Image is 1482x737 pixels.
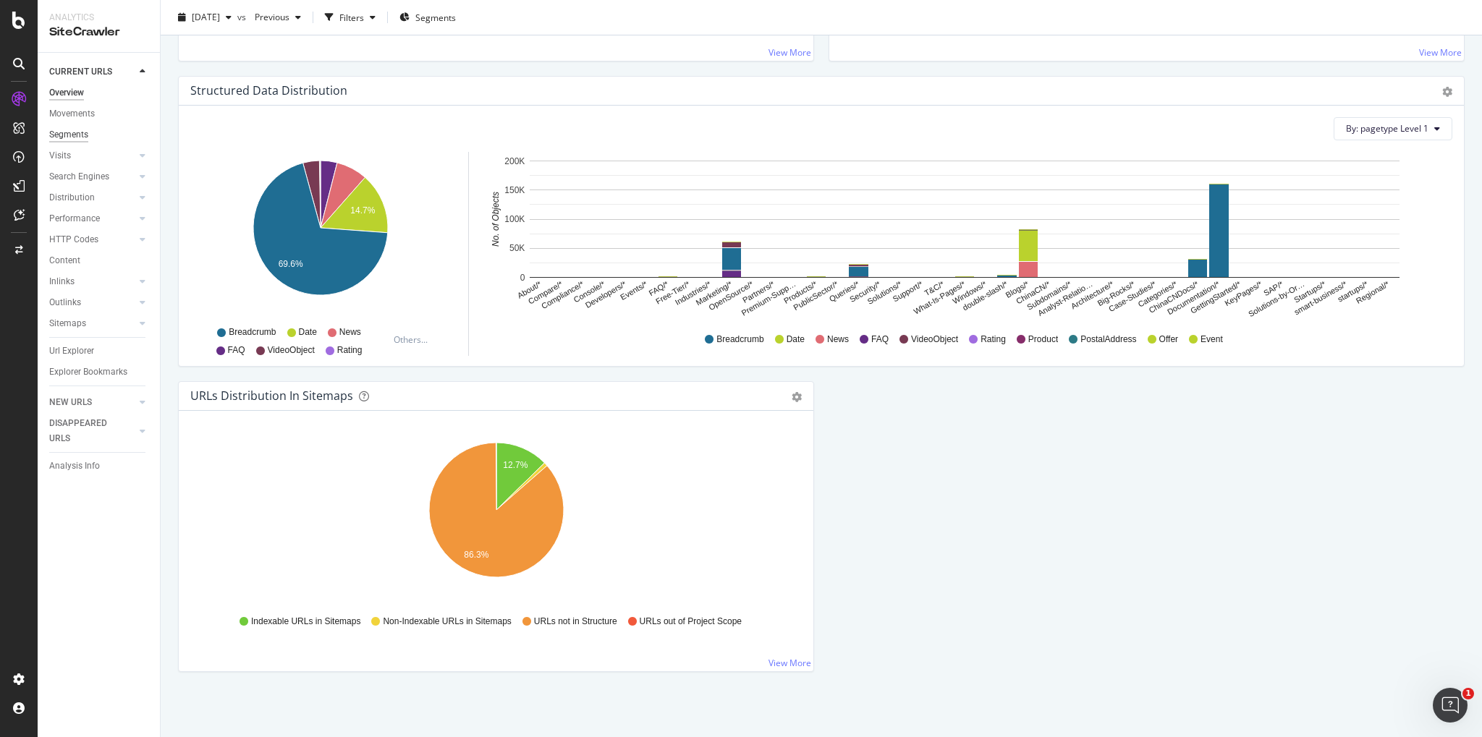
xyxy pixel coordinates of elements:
[792,279,839,312] text: PublicSector/*
[319,6,381,29] button: Filters
[892,279,925,304] text: Support/*
[49,274,135,289] a: Inlinks
[464,550,488,560] text: 86.3%
[1292,279,1349,317] text: smart-business/*
[49,190,135,205] a: Distribution
[503,460,528,470] text: 12.7%
[1159,333,1178,346] span: Offer
[768,657,811,669] a: View More
[1334,117,1452,140] button: By: pagetype Level 1
[1292,279,1327,304] text: Startups/*
[49,232,98,247] div: HTTP Codes
[951,279,988,306] text: Windows/*
[913,279,967,316] text: What-Is-Pages/*
[1147,279,1200,315] text: ChinaCNDocs/*
[504,156,525,166] text: 200K
[1189,279,1242,315] text: GettingStarted/*
[1015,279,1052,306] text: ChinaCN/*
[49,344,150,359] a: Url Explorer
[961,279,1009,312] text: double-slash/*
[249,6,307,29] button: Previous
[415,11,456,23] span: Segments
[49,85,84,101] div: Overview
[828,279,861,304] text: Queries/*
[1028,333,1058,346] span: Product
[674,279,713,307] text: Industries/*
[1336,279,1370,304] text: startups/*
[49,127,88,142] div: Segments
[49,64,112,80] div: CURRENT URLS
[49,416,135,446] a: DISAPPEARED URLS
[49,85,150,101] a: Overview
[190,388,353,403] div: URLs Distribution in Sitemaps
[1004,279,1031,299] text: Blogs/*
[172,6,237,29] button: [DATE]
[383,615,511,628] span: Non-Indexable URLs in Sitemaps
[49,344,94,359] div: Url Explorer
[911,333,958,346] span: VideoObject
[49,190,95,205] div: Distribution
[1096,279,1136,307] text: Big-Rocks/*
[1080,333,1136,346] span: PostalAddress
[1223,279,1263,307] text: KeyPages/*
[49,253,80,268] div: Content
[49,106,150,122] a: Movements
[49,459,150,474] a: Analysis Info
[228,344,245,357] span: FAQ
[1025,279,1073,312] text: Subdomains/*
[1201,333,1223,346] span: Event
[49,232,135,247] a: HTTP Codes
[1355,279,1392,305] text: Regional/*
[509,243,525,253] text: 50K
[619,279,649,302] text: Events/*
[49,169,109,184] div: Search Engines
[49,127,150,142] a: Segments
[49,459,100,474] div: Analysis Info
[192,11,220,23] span: 2025 Jul. 30th
[49,295,135,310] a: Outlinks
[339,11,364,23] div: Filters
[520,273,525,283] text: 0
[49,211,135,226] a: Performance
[707,279,755,312] text: OpenSource/*
[251,615,360,628] span: Indexable URLs in Sitemaps
[279,259,303,269] text: 69.6%
[1419,46,1462,59] a: View More
[394,333,434,346] div: Others...
[194,152,447,320] svg: A chart.
[49,395,135,410] a: NEW URLS
[572,279,607,304] text: Console/*
[49,365,127,380] div: Explorer Bookmarks
[49,211,100,226] div: Performance
[792,392,802,402] div: gear
[1262,279,1285,297] text: SAP/*
[190,83,347,98] div: Structured Data Distribution
[49,416,122,446] div: DISAPPEARED URLS
[516,279,543,300] text: About/*
[782,279,819,305] text: Products/*
[337,344,363,357] span: Rating
[654,279,692,306] text: Free-Tier/*
[827,333,849,346] span: News
[640,615,742,628] span: URLs out of Project Scope
[1107,279,1158,313] text: Case-Studies/*
[540,279,585,310] text: Compliance/*
[229,326,276,338] span: Breadcrumb
[486,152,1452,320] svg: A chart.
[268,344,315,357] span: VideoObject
[394,6,462,29] button: Segments
[695,279,734,307] text: Marketing/*
[49,12,148,24] div: Analytics
[350,205,375,216] text: 14.7%
[49,295,81,310] div: Outlinks
[1136,279,1179,309] text: Categories/*
[1433,688,1468,723] iframe: Intercom live chat
[1070,279,1116,311] text: Architecture/*
[237,11,249,23] span: vs
[190,434,802,602] svg: A chart.
[249,11,289,23] span: Previous
[1442,87,1452,97] div: gear
[491,192,501,247] text: No. of Objects
[49,395,92,410] div: NEW URLS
